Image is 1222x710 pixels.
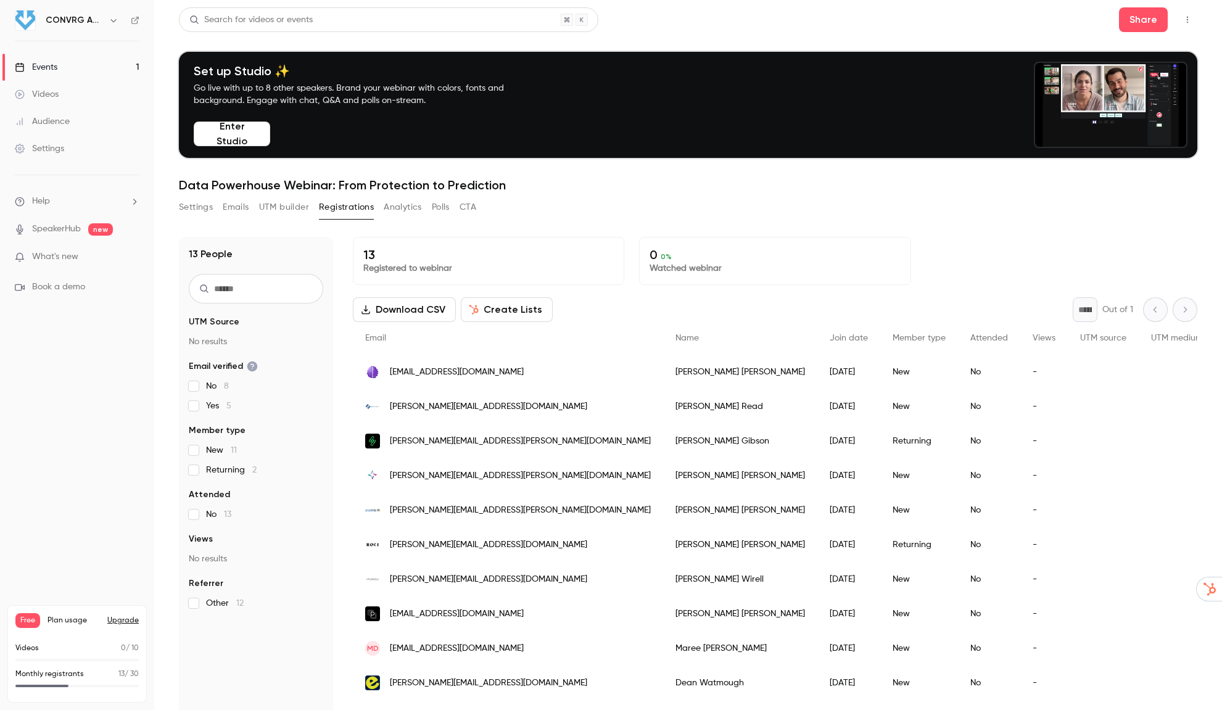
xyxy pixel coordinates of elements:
[1119,7,1168,32] button: Share
[121,643,139,654] p: / 10
[125,252,139,263] iframe: Noticeable Trigger
[15,10,35,30] img: CONVRG Agency
[32,195,50,208] span: Help
[970,334,1008,342] span: Attended
[663,389,817,424] div: [PERSON_NAME] Read
[189,336,323,348] p: No results
[15,613,40,628] span: Free
[1020,562,1068,596] div: -
[206,444,237,456] span: New
[194,82,533,107] p: Go live with up to 8 other speakers. Brand your webinar with colors, fonts and background. Engage...
[189,316,239,328] span: UTM Source
[650,262,900,275] p: Watched webinar
[1020,424,1068,458] div: -
[880,424,958,458] div: Returning
[189,360,258,373] span: Email verified
[880,493,958,527] div: New
[252,466,257,474] span: 2
[189,489,230,501] span: Attended
[32,250,78,263] span: What's new
[817,527,880,562] div: [DATE]
[206,508,231,521] span: No
[189,577,223,590] span: Referrer
[1020,596,1068,631] div: -
[194,64,533,78] h4: Set up Studio ✨
[15,142,64,155] div: Settings
[390,573,587,586] span: [PERSON_NAME][EMAIL_ADDRESS][DOMAIN_NAME]
[189,553,323,565] p: No results
[107,616,139,625] button: Upgrade
[15,61,57,73] div: Events
[319,197,374,217] button: Registrations
[231,446,237,455] span: 11
[15,88,59,101] div: Videos
[1020,666,1068,700] div: -
[15,195,139,208] li: help-dropdown-opener
[236,599,244,608] span: 12
[363,247,614,262] p: 13
[663,493,817,527] div: [PERSON_NAME] [PERSON_NAME]
[1102,303,1133,316] p: Out of 1
[663,562,817,596] div: [PERSON_NAME] Wirell
[817,631,880,666] div: [DATE]
[1080,334,1126,342] span: UTM source
[880,389,958,424] div: New
[958,389,1020,424] div: No
[1151,334,1203,342] span: UTM medium
[390,400,587,413] span: [PERSON_NAME][EMAIL_ADDRESS][DOMAIN_NAME]
[15,669,84,680] p: Monthly registrants
[817,389,880,424] div: [DATE]
[189,424,246,437] span: Member type
[650,247,900,262] p: 0
[432,197,450,217] button: Polls
[958,666,1020,700] div: No
[118,671,125,678] span: 13
[365,365,380,379] img: assetbank.co.uk
[206,597,244,609] span: Other
[353,297,456,322] button: Download CSV
[880,355,958,389] div: New
[88,223,113,236] span: new
[15,115,70,128] div: Audience
[365,572,380,587] img: purasu.se
[817,666,880,700] div: [DATE]
[365,434,380,448] img: myenergi.com
[817,458,880,493] div: [DATE]
[893,334,946,342] span: Member type
[661,252,672,261] span: 0 %
[365,334,386,342] span: Email
[189,247,233,262] h1: 13 People
[1020,389,1068,424] div: -
[194,122,270,146] button: Enter Studio
[880,666,958,700] div: New
[663,355,817,389] div: [PERSON_NAME] [PERSON_NAME]
[179,197,213,217] button: Settings
[958,631,1020,666] div: No
[259,197,309,217] button: UTM builder
[390,504,651,517] span: [PERSON_NAME][EMAIL_ADDRESS][PERSON_NAME][DOMAIN_NAME]
[32,281,85,294] span: Book a demo
[1020,527,1068,562] div: -
[365,606,380,621] img: parallelinnovations.co.uk
[663,458,817,493] div: [PERSON_NAME] [PERSON_NAME]
[1020,493,1068,527] div: -
[460,197,476,217] button: CTA
[179,178,1197,192] h1: Data Powerhouse Webinar: From Protection to Prediction
[189,14,313,27] div: Search for videos or events
[663,596,817,631] div: [PERSON_NAME] [PERSON_NAME]
[384,197,422,217] button: Analytics
[817,493,880,527] div: [DATE]
[189,316,323,609] section: facet-groups
[817,596,880,631] div: [DATE]
[461,297,553,322] button: Create Lists
[958,355,1020,389] div: No
[390,366,524,379] span: [EMAIL_ADDRESS][DOMAIN_NAME]
[390,608,524,621] span: [EMAIL_ADDRESS][DOMAIN_NAME]
[189,533,213,545] span: Views
[817,562,880,596] div: [DATE]
[675,334,699,342] span: Name
[365,537,380,552] img: roci.co.uk
[1020,355,1068,389] div: -
[880,596,958,631] div: New
[224,382,229,390] span: 8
